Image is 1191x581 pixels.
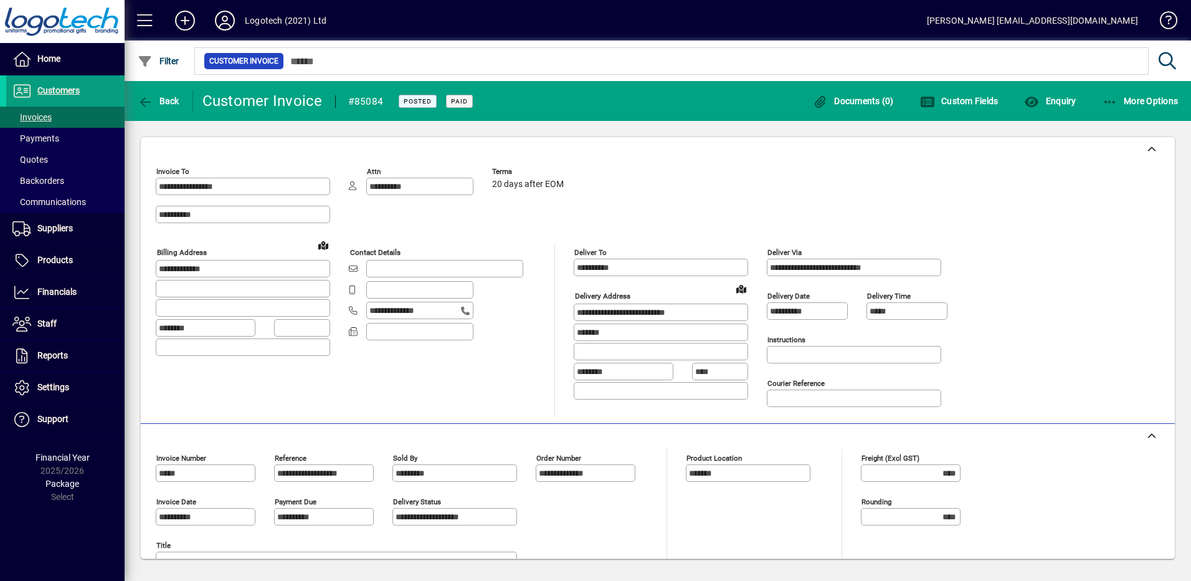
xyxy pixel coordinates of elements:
span: Suppliers [37,223,73,233]
span: Terms [492,168,567,176]
mat-label: Delivery time [867,292,911,300]
mat-label: Freight (excl GST) [861,454,919,463]
a: Support [6,404,125,435]
a: Reports [6,340,125,372]
mat-label: Instructions [767,335,805,344]
mat-label: Deliver via [767,248,802,257]
span: 20 days after EOM [492,180,564,190]
mat-label: Invoice date [156,497,196,506]
span: Home [37,54,60,64]
mat-label: Title [156,541,171,550]
mat-label: Delivery status [393,497,441,506]
span: Products [37,255,73,265]
mat-label: Product location [686,454,742,463]
span: Staff [37,319,57,329]
span: Filter [138,56,179,66]
button: Documents (0) [810,90,897,112]
button: More Options [1099,90,1182,112]
a: Products [6,245,125,276]
span: Customer Invoice [209,55,278,67]
button: Add [165,9,205,32]
button: Custom Fields [917,90,1002,112]
span: Settings [37,382,69,392]
span: Custom Fields [920,96,999,106]
button: Back [135,90,183,112]
span: Documents (0) [813,96,894,106]
mat-label: Delivery date [767,292,810,300]
a: Settings [6,372,125,403]
span: Financials [37,287,77,297]
a: Home [6,44,125,75]
span: Posted [404,97,432,105]
span: Back [138,96,179,106]
button: Filter [135,50,183,72]
a: Quotes [6,149,125,170]
span: Support [37,414,69,424]
span: Package [45,479,79,489]
a: Communications [6,191,125,213]
span: Reports [37,350,68,360]
a: Payments [6,128,125,149]
button: Enquiry [1021,90,1079,112]
mat-label: Order number [536,454,581,463]
a: Knowledge Base [1151,2,1175,43]
span: Enquiry [1024,96,1076,106]
app-page-header-button: Back [125,90,193,112]
button: Profile [205,9,245,32]
mat-label: Attn [367,167,381,176]
span: Backorders [12,176,64,186]
span: Payments [12,133,59,143]
span: Invoices [12,112,52,122]
mat-label: Reference [275,454,306,463]
mat-label: Rounding [861,497,891,506]
a: Invoices [6,107,125,128]
a: Staff [6,309,125,340]
mat-label: Invoice To [156,167,189,176]
span: More Options [1103,96,1179,106]
a: Suppliers [6,213,125,244]
a: View on map [313,235,333,255]
mat-label: Payment due [275,497,316,506]
mat-label: Sold by [393,454,417,463]
a: Financials [6,277,125,308]
a: View on map [731,279,751,299]
div: Customer Invoice [202,91,323,111]
div: Logotech (2021) Ltd [245,11,326,31]
div: [PERSON_NAME] [EMAIL_ADDRESS][DOMAIN_NAME] [927,11,1138,31]
span: Customers [37,85,80,95]
span: Quotes [12,155,48,165]
div: #85084 [348,92,384,112]
span: Communications [12,197,86,207]
span: Financial Year [36,453,90,463]
mat-label: Invoice number [156,454,206,463]
a: Backorders [6,170,125,191]
span: Paid [451,97,468,105]
mat-label: Deliver To [574,248,607,257]
mat-label: Courier Reference [767,379,825,388]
